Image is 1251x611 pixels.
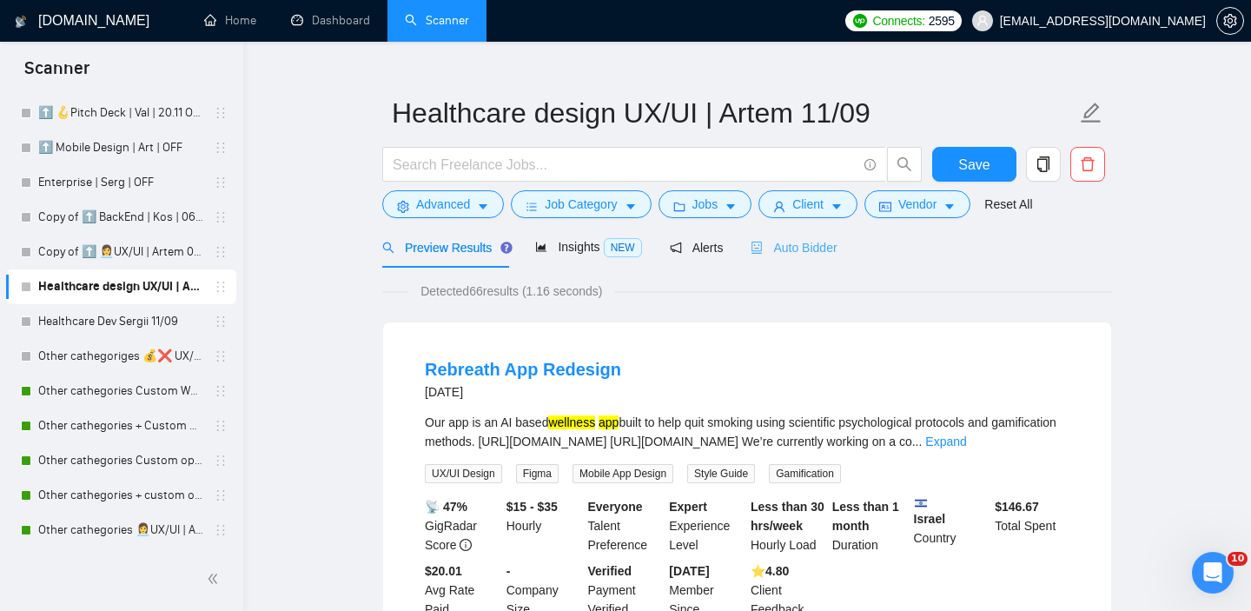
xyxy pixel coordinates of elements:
b: 📡 47% [425,500,467,514]
span: Client [792,195,824,214]
span: holder [214,349,228,363]
span: Figma [516,464,559,483]
a: ⬆️ 🪝Pitch Deck | Val | 20.11 OFF [38,96,203,130]
span: delete [1071,156,1104,172]
mark: app [599,415,619,429]
input: Search Freelance Jobs... [393,154,857,176]
span: robot [751,242,763,254]
div: [DATE] [425,382,621,402]
span: Detected 66 results (1.16 seconds) [408,282,614,301]
span: caret-down [725,200,737,213]
img: upwork-logo.png [853,14,867,28]
b: ⭐️ 4.80 [751,564,789,578]
span: holder [214,454,228,468]
span: Jobs [692,195,718,214]
a: Other cathegories + custom open 💰❌ Pitch Deck | Val | 12.06 16% view [38,478,203,513]
span: caret-down [831,200,843,213]
span: setting [1217,14,1243,28]
button: delete [1070,147,1105,182]
a: Healthcare design UX/UI | Artem 11/09 [38,269,203,304]
span: holder [214,523,228,537]
span: copy [1027,156,1060,172]
a: Copy of ⬆️ 👩‍💼UX/UI | Artem 06/05 changed start [38,235,203,269]
span: Scanner [10,56,103,92]
span: holder [214,141,228,155]
span: caret-down [943,200,956,213]
span: Save [958,154,990,176]
a: homeHome [204,13,256,28]
span: search [888,156,921,172]
button: copy [1026,147,1061,182]
a: Healthcare Dev Sergii 11/09 [38,304,203,339]
span: Preview Results [382,241,507,255]
b: $15 - $35 [506,500,558,514]
b: Israel [914,497,989,526]
span: folder [673,200,685,213]
b: $20.01 [425,564,462,578]
a: dashboardDashboard [291,13,370,28]
span: Style Guide [687,464,755,483]
a: setting [1216,14,1244,28]
a: Other cathegories Custom Web Design | Val | 11.09 filters changed [38,374,203,408]
span: holder [214,210,228,224]
a: Other cathegoriges 💰❌ UX/UI | Artem | 27.11 тимчасово вимкнула [38,339,203,374]
span: holder [214,106,228,120]
button: search [887,147,922,182]
button: barsJob Categorycaret-down [511,190,651,218]
button: settingAdvancedcaret-down [382,190,504,218]
span: 2595 [929,11,955,30]
div: Hourly [503,497,585,555]
a: searchScanner [405,13,469,28]
b: - [506,564,511,578]
button: idcardVendorcaret-down [864,190,970,218]
b: $ 146.67 [995,500,1039,514]
span: Insights [535,240,641,254]
a: Rebreath App Redesign [425,360,621,379]
img: logo [15,8,27,36]
span: Job Category [545,195,617,214]
a: Other cathegories 👩‍💼UX/UI | Artem 06/05 changed start [38,513,203,548]
div: Total Spent [991,497,1073,555]
div: Duration [829,497,910,555]
span: idcard [879,200,891,213]
b: [DATE] [669,564,709,578]
span: info-circle [864,159,876,170]
span: holder [214,419,228,433]
img: 🇮🇱 [915,497,927,509]
span: holder [214,384,228,398]
mark: wellness [548,415,595,429]
span: 10 [1228,552,1248,566]
b: Less than 30 hrs/week [751,500,824,533]
span: area-chart [535,241,547,253]
button: Save [932,147,1016,182]
button: folderJobscaret-down [659,190,752,218]
iframe: Intercom live chat [1192,552,1234,594]
div: Country [910,497,992,555]
span: holder [214,280,228,294]
span: Auto Bidder [751,241,837,255]
span: bars [526,200,538,213]
div: Hourly Load [747,497,829,555]
span: holder [214,245,228,259]
span: edit [1080,102,1102,124]
span: Mobile App Design [573,464,673,483]
button: setting [1216,7,1244,35]
span: info-circle [460,539,472,551]
span: Gamification [769,464,841,483]
span: Connects: [872,11,924,30]
span: setting [397,200,409,213]
div: GigRadar Score [421,497,503,555]
div: Talent Preference [585,497,666,555]
span: Alerts [670,241,724,255]
span: user [976,15,989,27]
b: Everyone [588,500,643,514]
b: Verified [588,564,632,578]
a: Copy of ⬆️ BackEnd | Kos | 06.05 [38,200,203,235]
span: search [382,242,394,254]
span: ... [912,435,923,448]
span: Vendor [898,195,937,214]
span: caret-down [477,200,489,213]
span: caret-down [625,200,637,213]
span: NEW [604,238,642,257]
input: Scanner name... [392,91,1076,135]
